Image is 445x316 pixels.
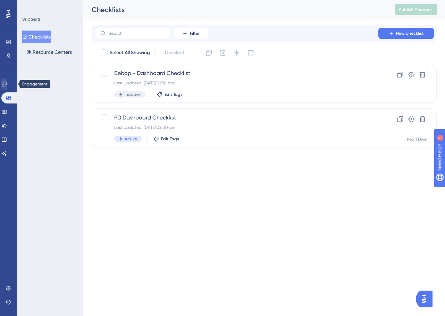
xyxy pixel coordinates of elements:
[114,69,359,77] span: Bebop - Dashboard Checklist
[16,2,43,10] span: Need Help?
[174,28,208,39] button: Filter
[378,28,434,39] button: New Checklist
[161,136,179,142] span: Edit Tags
[109,31,165,36] input: Search
[125,92,141,97] span: Inactive
[157,92,183,97] button: Edit Tags
[165,49,184,57] span: Deselect
[114,114,359,122] span: PD Dashboard Checklist
[416,289,437,309] iframe: UserGuiding AI Assistant Launcher
[114,125,359,130] div: Last Updated: [DATE] 02:00 am
[110,49,150,57] span: Select All Showing
[48,3,50,9] div: 5
[114,80,359,86] div: Last Updated: [DATE] 01:58 am
[395,4,437,15] button: Publish Changes
[190,31,200,36] span: Filter
[165,92,183,97] span: Edit Tags
[125,136,137,142] span: Active
[22,46,76,58] button: Resource Centers
[407,136,428,142] div: Pearl Diver
[92,5,378,15] div: Checklists
[399,7,433,13] span: Publish Changes
[159,47,191,59] button: Deselect
[22,31,51,43] button: Checklists
[153,136,179,142] button: Edit Tags
[22,17,40,22] div: WIDGETS
[396,31,424,36] span: New Checklist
